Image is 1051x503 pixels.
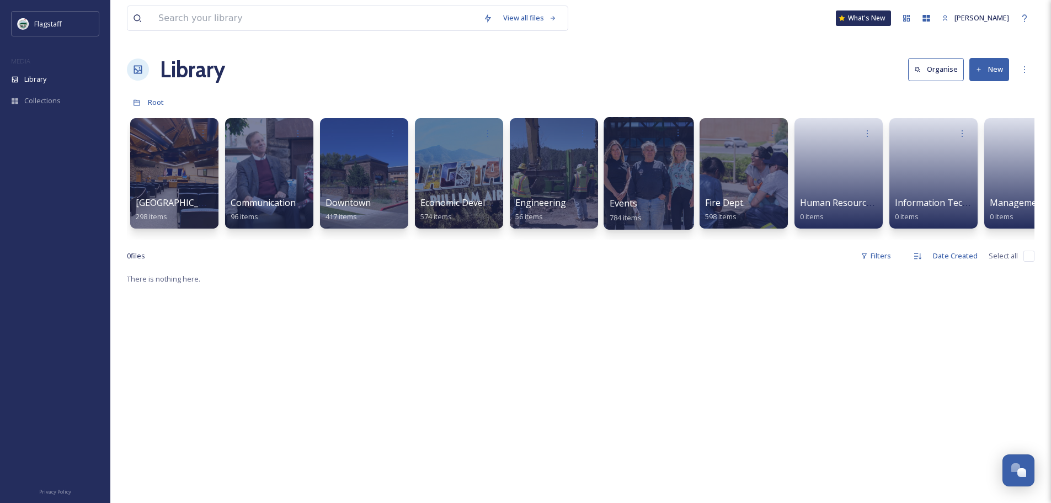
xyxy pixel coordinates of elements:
span: MEDIA [11,57,30,65]
span: Downtown [326,197,371,209]
a: What's New [836,10,891,26]
span: Information Technologies [895,197,1004,209]
span: [GEOGRAPHIC_DATA] [136,197,225,209]
span: Privacy Policy [39,488,71,495]
span: [PERSON_NAME] [954,13,1009,23]
span: 417 items [326,211,357,221]
span: Human Resources & Risk Management [800,197,961,209]
a: Downtown417 items [326,198,371,221]
img: images%20%282%29.jpeg [18,18,29,29]
span: Events [610,197,638,209]
a: Library [160,53,225,86]
a: Engineering56 items [515,198,566,221]
span: 56 items [515,211,543,221]
div: Filters [855,245,897,267]
a: Root [148,96,164,109]
span: Engineering [515,197,566,209]
span: 298 items [136,211,167,221]
input: Search your library [153,6,478,30]
span: Collections [24,96,61,106]
span: 574 items [420,211,452,221]
a: Information Technologies0 items [895,198,1004,221]
a: View all files [498,7,562,29]
span: Select all [989,251,1018,261]
span: 0 items [990,211,1013,221]
span: Fire Dept. [705,197,745,209]
a: Fire Dept.598 items [705,198,745,221]
button: New [969,58,1009,81]
span: 598 items [705,211,737,221]
span: Root [148,97,164,107]
div: Date Created [927,245,983,267]
button: Open Chat [1002,454,1034,486]
span: 784 items [610,212,642,222]
a: Organise [908,58,969,81]
a: [PERSON_NAME] [936,7,1015,29]
a: Human Resources & Risk Management0 items [800,198,961,221]
span: Library [24,74,46,84]
a: [GEOGRAPHIC_DATA]298 items [136,198,225,221]
span: 96 items [231,211,258,221]
span: Economic Development [420,197,518,209]
span: 0 file s [127,251,145,261]
span: There is nothing here. [127,274,200,284]
span: Flagstaff [34,19,62,29]
a: Communication & Civic Engagement96 items [231,198,380,221]
span: 0 items [800,211,824,221]
button: Organise [908,58,964,81]
span: 0 items [895,211,919,221]
a: Events784 items [610,198,642,223]
a: Privacy Policy [39,484,71,497]
a: Economic Development574 items [420,198,518,221]
span: Communication & Civic Engagement [231,197,380,209]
